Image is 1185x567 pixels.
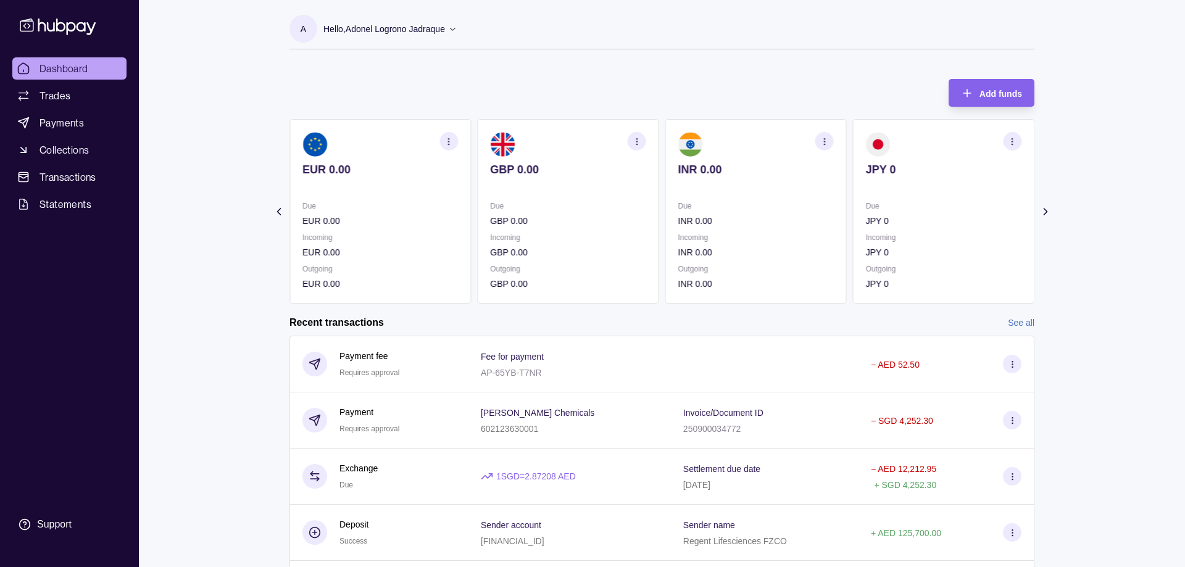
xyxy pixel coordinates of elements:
[866,262,1021,276] p: Outgoing
[866,231,1021,244] p: Incoming
[979,89,1022,99] span: Add funds
[683,424,741,434] p: 250900034772
[678,132,703,157] img: in
[490,231,646,244] p: Incoming
[12,85,127,107] a: Trades
[683,408,763,418] p: Invoice/Document ID
[339,537,367,545] span: Success
[12,193,127,215] a: Statements
[302,199,458,213] p: Due
[339,405,399,419] p: Payment
[874,480,936,490] p: + SGD 4,252.30
[323,22,445,36] p: Hello, Adonel Logrono Jadraque
[678,214,834,228] p: INR 0.00
[39,170,96,184] span: Transactions
[683,480,710,490] p: [DATE]
[302,262,458,276] p: Outgoing
[339,368,399,377] span: Requires approval
[678,246,834,259] p: INR 0.00
[683,536,787,546] p: Regent Lifesciences FZCO
[301,22,306,36] p: A
[481,368,542,378] p: AP-65YB-T7NR
[12,139,127,161] a: Collections
[339,461,378,475] p: Exchange
[866,277,1021,291] p: JPY 0
[871,416,933,426] p: − SGD 4,252.30
[481,424,538,434] p: 602123630001
[683,520,735,530] p: Sender name
[39,115,84,130] span: Payments
[39,61,88,76] span: Dashboard
[302,132,327,157] img: eu
[678,262,834,276] p: Outgoing
[481,352,544,362] p: Fee for payment
[496,470,576,483] p: 1 SGD = 2.87208 AED
[871,464,936,474] p: − AED 12,212.95
[481,408,594,418] p: [PERSON_NAME] Chemicals
[871,528,941,538] p: + AED 125,700.00
[339,481,353,489] span: Due
[12,57,127,80] a: Dashboard
[490,214,646,228] p: GBP 0.00
[490,246,646,259] p: GBP 0.00
[866,214,1021,228] p: JPY 0
[490,132,515,157] img: gb
[289,316,384,329] h2: Recent transactions
[490,163,646,176] p: GBP 0.00
[339,518,368,531] p: Deposit
[39,197,91,212] span: Statements
[678,231,834,244] p: Incoming
[949,79,1034,107] button: Add funds
[339,424,399,433] span: Requires approval
[678,277,834,291] p: INR 0.00
[678,163,834,176] p: INR 0.00
[490,262,646,276] p: Outgoing
[481,536,544,546] p: [FINANCIAL_ID]
[37,518,72,531] div: Support
[12,112,127,134] a: Payments
[339,349,399,363] p: Payment fee
[39,143,89,157] span: Collections
[1008,316,1034,329] a: See all
[302,214,458,228] p: EUR 0.00
[12,511,127,537] a: Support
[481,520,541,530] p: Sender account
[490,199,646,213] p: Due
[39,88,70,103] span: Trades
[683,464,760,474] p: Settlement due date
[302,277,458,291] p: EUR 0.00
[866,132,891,157] img: jp
[866,163,1021,176] p: JPY 0
[302,246,458,259] p: EUR 0.00
[871,360,920,370] p: − AED 52.50
[490,277,646,291] p: GBP 0.00
[12,166,127,188] a: Transactions
[866,246,1021,259] p: JPY 0
[866,199,1021,213] p: Due
[302,231,458,244] p: Incoming
[302,163,458,176] p: EUR 0.00
[678,199,834,213] p: Due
